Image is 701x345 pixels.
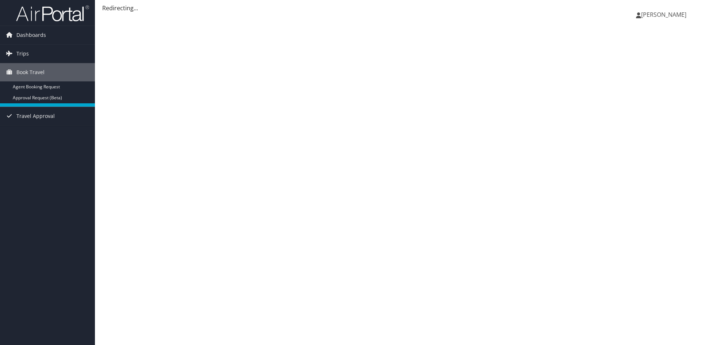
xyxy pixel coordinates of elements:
span: Trips [16,45,29,63]
span: Travel Approval [16,107,55,125]
a: [PERSON_NAME] [636,4,694,26]
img: airportal-logo.png [16,5,89,22]
span: Book Travel [16,63,45,81]
span: [PERSON_NAME] [641,11,686,19]
span: Dashboards [16,26,46,44]
div: Redirecting... [102,4,694,12]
